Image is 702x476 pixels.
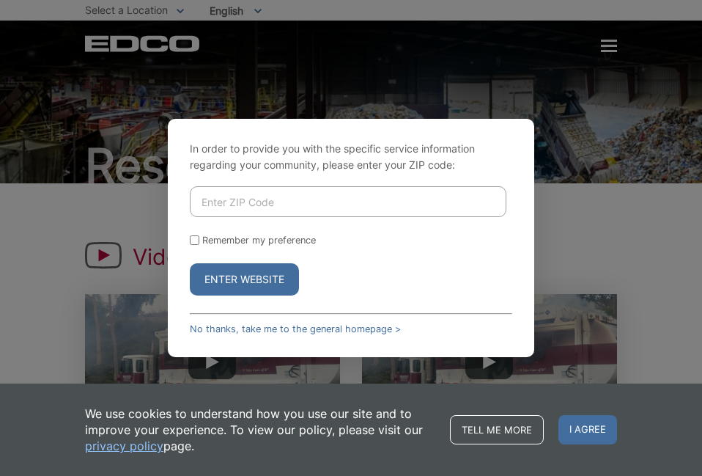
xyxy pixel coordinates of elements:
[85,438,163,454] a: privacy policy
[190,263,299,296] button: Enter Website
[190,323,401,334] a: No thanks, take me to the general homepage >
[85,406,435,454] p: We use cookies to understand how you use our site and to improve your experience. To view our pol...
[190,186,506,217] input: Enter ZIP Code
[190,141,512,173] p: In order to provide you with the specific service information regarding your community, please en...
[558,415,617,444] span: I agree
[450,415,544,444] a: Tell me more
[202,235,316,246] label: Remember my preference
